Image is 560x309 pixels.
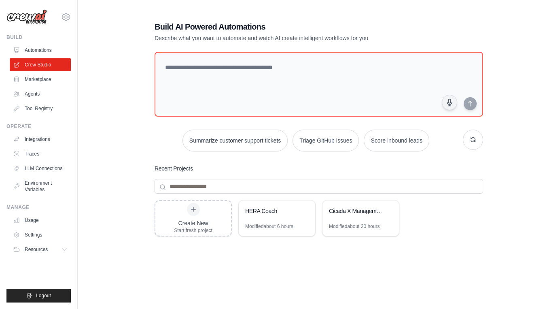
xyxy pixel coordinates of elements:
div: Operate [6,123,71,130]
div: Manage [6,204,71,211]
button: Get new suggestions [463,130,483,150]
a: Tool Registry [10,102,71,115]
a: Usage [10,214,71,227]
div: HERA Coach [245,207,301,215]
p: Describe what you want to automate and watch AI create intelligent workflows for you [155,34,426,42]
div: Build [6,34,71,40]
div: Create New [174,219,212,227]
h1: Build AI Powered Automations [155,21,426,32]
a: Environment Variables [10,177,71,196]
a: Marketplace [10,73,71,86]
div: Start fresh project [174,227,212,234]
div: Cicada X Management - Virtuals Protocol Integration [329,207,384,215]
button: Score inbound leads [364,130,429,151]
a: Settings [10,228,71,241]
button: Resources [10,243,71,256]
button: Logout [6,289,71,303]
span: Resources [25,246,48,253]
a: Agents [10,87,71,100]
button: Summarize customer support tickets [182,130,288,151]
a: Automations [10,44,71,57]
button: Click to speak your automation idea [442,95,457,110]
span: Logout [36,292,51,299]
div: Modified about 20 hours [329,223,380,230]
img: Logo [6,9,47,25]
a: Crew Studio [10,58,71,71]
div: Modified about 6 hours [245,223,293,230]
a: Integrations [10,133,71,146]
h3: Recent Projects [155,164,193,173]
a: LLM Connections [10,162,71,175]
a: Traces [10,147,71,160]
button: Triage GitHub issues [293,130,359,151]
